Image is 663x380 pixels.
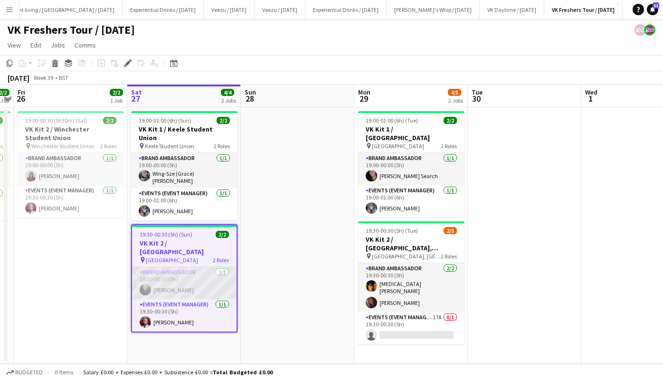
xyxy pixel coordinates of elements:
span: 19:30-00:30 (5h) (Sun) [140,231,192,238]
div: 1 Job [110,97,123,104]
button: Experiential Drinks / [DATE] [123,0,204,19]
app-job-card: 19:00-01:00 (6h) (Tue)2/2VK Kit 1 / [GEOGRAPHIC_DATA] [GEOGRAPHIC_DATA]2 RolesBrand Ambassador1/1... [358,111,464,218]
span: [GEOGRAPHIC_DATA] [146,256,198,264]
span: 2/2 [217,117,230,124]
app-card-role: Events (Event Manager)1/119:00-01:00 (6h)[PERSON_NAME] [131,188,237,220]
span: Winchester Student Union [31,142,95,150]
span: 2/2 [216,231,229,238]
app-card-role: Events (Event Manager)17A0/119:30-00:30 (5h) [358,312,464,344]
a: Jobs [47,39,69,51]
button: Veezu / [DATE] [204,0,255,19]
span: Wed [585,88,597,96]
span: Fri [18,88,25,96]
span: 2/3 [444,227,457,234]
span: Jobs [51,41,65,49]
button: VK Daytime / [DATE] [480,0,544,19]
h3: VK Kit 2 / [GEOGRAPHIC_DATA] [132,239,237,256]
span: Keele Student Union [145,142,194,150]
span: Sun [245,88,256,96]
app-card-role: Brand Ambassador1/119:00-00:00 (5h)[PERSON_NAME] Search [358,153,464,185]
span: Total Budgeted £0.00 [213,369,273,376]
span: 4/4 [221,89,234,96]
span: 29 [357,93,370,104]
app-job-card: 19:00-00:30 (5h30m) (Sat)2/2VK Kit 2 / Winchester Student Union Winchester Student Union2 RolesBr... [18,111,124,218]
span: 4/5 [448,89,461,96]
app-user-avatar: Gosh Promo UK [635,24,646,36]
span: Mon [358,88,370,96]
app-job-card: 19:30-00:30 (5h) (Tue)2/3VK Kit 2 / [GEOGRAPHIC_DATA], [GEOGRAPHIC_DATA] [GEOGRAPHIC_DATA], [GEOG... [358,221,464,344]
h3: VK Kit 2 / Winchester Student Union [18,125,124,142]
span: 2 Roles [100,142,116,150]
app-card-role: Brand Ambassador1/119:30-00:30 (5h)[PERSON_NAME] [132,267,237,299]
h3: VK Kit 2 / [GEOGRAPHIC_DATA], [GEOGRAPHIC_DATA] [358,235,464,252]
span: [GEOGRAPHIC_DATA], [GEOGRAPHIC_DATA] [372,253,441,260]
app-card-role: Events (Event Manager)1/119:30-00:30 (5h)[PERSON_NAME] [18,185,124,218]
span: 19:00-00:30 (5h30m) (Sat) [25,117,87,124]
span: Week 39 [31,74,55,81]
span: 1 [584,93,597,104]
span: 0 items [52,369,75,376]
div: [DATE] [8,73,29,83]
span: Sat [131,88,142,96]
span: 2 Roles [213,256,229,264]
span: 2/2 [103,117,116,124]
span: 11 [653,2,659,9]
div: 2 Jobs [448,97,463,104]
span: Edit [30,41,41,49]
span: 30 [470,93,483,104]
button: Veezu / [DATE] [255,0,305,19]
span: 27 [130,93,142,104]
a: View [4,39,25,51]
app-card-role: Brand Ambassador1/119:00-00:00 (5h)[PERSON_NAME] [18,153,124,185]
div: 2 Jobs [221,97,236,104]
h1: VK Freshers Tour / [DATE] [8,23,135,37]
app-user-avatar: Gosh Promo UK [644,24,655,36]
div: Salary £0.00 + Expenses £0.00 + Subsistence £0.00 = [83,369,273,376]
span: 2/2 [110,89,123,96]
span: 2 Roles [214,142,230,150]
a: Edit [27,39,45,51]
span: 19:30-00:30 (5h) (Tue) [366,227,418,234]
span: 2 Roles [441,253,457,260]
button: [PERSON_NAME]'s Whip / [DATE] [387,0,480,19]
app-card-role: Events (Event Manager)1/119:00-01:00 (6h)[PERSON_NAME] [358,185,464,218]
a: Comms [71,39,100,51]
span: Budgeted [15,369,43,376]
span: [GEOGRAPHIC_DATA] [372,142,424,150]
app-card-role: Events (Event Manager)1/119:30-00:30 (5h)[PERSON_NAME] [132,299,237,332]
div: BST [59,74,68,81]
span: 2/2 [444,117,457,124]
span: Tue [472,88,483,96]
span: View [8,41,21,49]
span: 28 [243,93,256,104]
app-card-role: Brand Ambassador1/119:00-00:00 (5h)Wing-Sze (Grace) [PERSON_NAME] [131,153,237,188]
span: 19:00-01:00 (6h) (Sun) [139,117,191,124]
span: 26 [16,93,25,104]
a: 11 [647,4,658,15]
app-job-card: 19:00-01:00 (6h) (Sun)2/2VK Kit 1 / Keele Student Union Keele Student Union2 RolesBrand Ambassado... [131,111,237,220]
h3: VK Kit 1 / Keele Student Union [131,125,237,142]
span: 19:00-01:00 (6h) (Tue) [366,117,418,124]
app-job-card: 19:30-00:30 (5h) (Sun)2/2VK Kit 2 / [GEOGRAPHIC_DATA] [GEOGRAPHIC_DATA]2 RolesBrand Ambassador1/1... [131,224,237,332]
app-card-role: Brand Ambassador2/219:30-00:30 (5h)[MEDICAL_DATA][PERSON_NAME][PERSON_NAME] [358,263,464,312]
button: Budgeted [5,367,44,378]
h3: VK Kit 1 / [GEOGRAPHIC_DATA] [358,125,464,142]
button: VK Freshers Tour / [DATE] [544,0,623,19]
button: Experiential Drinks / [DATE] [305,0,387,19]
span: 2 Roles [441,142,457,150]
span: Comms [75,41,96,49]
